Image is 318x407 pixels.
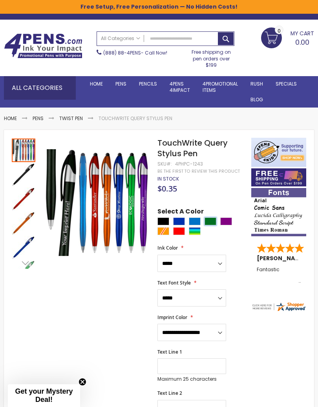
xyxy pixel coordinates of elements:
[157,168,240,174] a: Be the first to review this product
[157,217,169,225] div: Black
[244,92,269,108] a: Blog
[103,49,141,56] a: (888) 88-4PENS
[250,80,263,87] span: Rush
[109,76,133,92] a: Pens
[203,80,238,93] span: 4PROMOTIONAL ITEMS
[251,301,306,312] img: 4pens.com widget logo
[12,186,36,211] div: TouchWrite Query Stylus Pen
[79,378,86,386] button: Close teaser
[251,168,306,186] img: Free shipping on orders over $199
[97,32,144,45] a: All Categories
[157,314,187,321] span: Imprint Color
[220,217,232,225] div: Purple
[257,254,309,262] span: [PERSON_NAME]
[188,46,234,68] div: Free shipping on pen orders over $199
[189,217,201,225] div: Blue Light
[157,349,182,355] span: Text Line 1
[12,162,36,186] div: TouchWrite Query Stylus Pen
[4,115,17,122] a: Home
[269,76,303,92] a: Specials
[12,235,36,259] div: TouchWrite Query Stylus Pen
[12,211,36,235] div: TouchWrite Query Stylus Pen
[173,227,185,235] div: Red
[15,387,73,403] span: Get your Mystery Deal!
[44,149,151,256] img: TouchWrite Query Stylus Pen
[196,76,244,98] a: 4PROMOTIONALITEMS
[157,376,226,382] p: Maximum 25 characters
[157,137,228,159] span: TouchWrite Query Stylus Pen
[12,187,35,211] img: TouchWrite Query Stylus Pen
[133,76,163,92] a: Pencils
[12,163,35,186] img: TouchWrite Query Stylus Pen
[278,27,281,35] span: 0
[103,49,167,56] span: - Call Now!
[157,207,204,218] span: Select A Color
[157,390,182,396] span: Text Line 2
[157,245,178,251] span: Ink Color
[33,115,44,122] a: Pens
[276,80,297,87] span: Specials
[173,217,185,225] div: Blue
[12,257,35,269] div: Next
[175,161,203,167] div: 4PHPC-1243
[90,80,103,87] span: Home
[189,227,201,235] div: Assorted
[101,35,140,42] span: All Categories
[251,138,306,167] img: 4pens 4 kids
[251,188,306,236] img: font-personalization-examples
[99,115,172,122] li: TouchWrite Query Stylus Pen
[157,175,179,182] span: In stock
[84,76,109,92] a: Home
[139,80,157,87] span: Pencils
[157,279,191,286] span: Text Font Style
[244,76,269,92] a: Rush
[205,217,216,225] div: Green
[163,76,196,98] a: 4Pens4impact
[115,80,126,87] span: Pens
[4,76,76,100] div: All Categories
[12,212,35,235] img: TouchWrite Query Stylus Pen
[12,138,36,162] div: TouchWrite Query Stylus Pen
[261,27,314,47] a: 0.00 0
[157,176,179,182] div: Availability
[170,80,190,93] span: 4Pens 4impact
[251,307,306,314] a: 4pens.com certificate URL
[157,183,177,194] span: $0.35
[12,236,35,259] img: TouchWrite Query Stylus Pen
[59,115,83,122] a: Twist Pen
[157,161,172,167] strong: SKU
[4,33,82,58] img: 4Pens Custom Pens and Promotional Products
[250,96,263,103] span: Blog
[257,267,301,284] div: Fantastic
[8,384,80,407] div: Get your Mystery Deal!Close teaser
[295,37,309,47] span: 0.00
